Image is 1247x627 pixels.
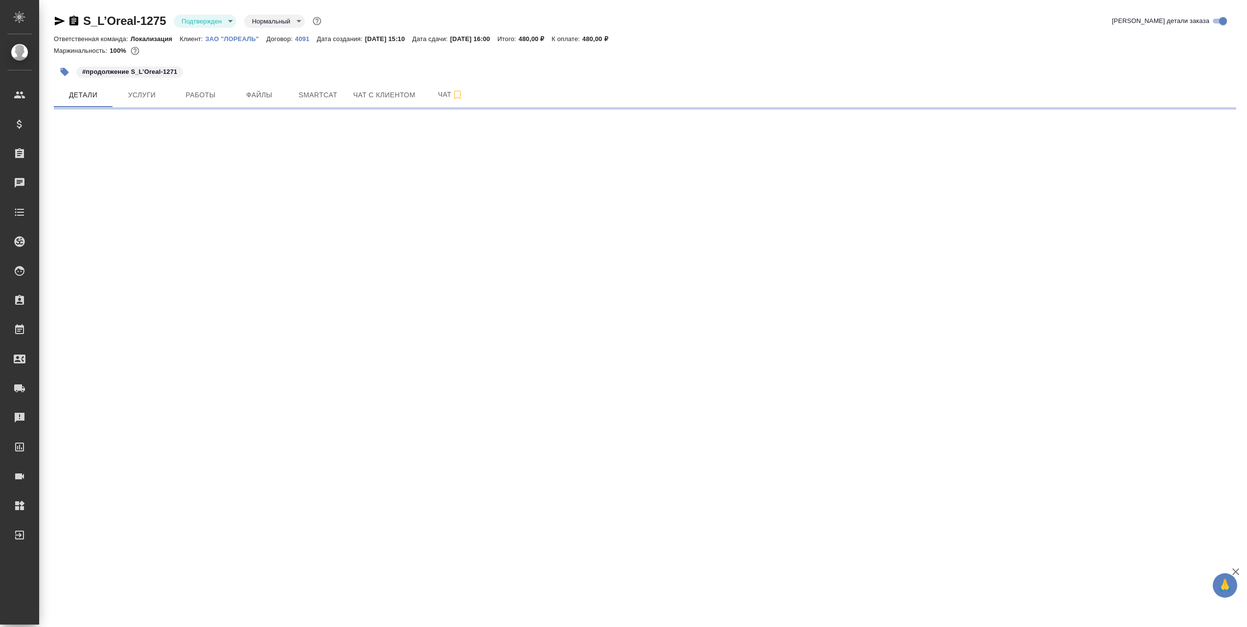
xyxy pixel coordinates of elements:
[83,14,166,27] a: S_L’Oreal-1275
[131,35,180,43] p: Локализация
[353,89,415,101] span: Чат с клиентом
[54,61,75,83] button: Добавить тэг
[519,35,552,43] p: 480,00 ₽
[452,89,463,101] svg: Подписаться
[249,17,293,25] button: Нормальный
[244,15,305,28] div: Подтвержден
[498,35,519,43] p: Итого:
[179,17,225,25] button: Подтвержден
[365,35,412,43] p: [DATE] 15:10
[582,35,615,43] p: 480,00 ₽
[60,89,107,101] span: Детали
[236,89,283,101] span: Файлы
[295,35,317,43] p: 4091
[180,35,205,43] p: Клиент:
[266,35,295,43] p: Договор:
[177,89,224,101] span: Работы
[295,34,317,43] a: 4091
[68,15,80,27] button: Скопировать ссылку
[174,15,236,28] div: Подтвержден
[110,47,129,54] p: 100%
[427,89,474,101] span: Чат
[317,35,365,43] p: Дата создания:
[311,15,323,27] button: Доп статусы указывают на важность/срочность заказа
[54,15,66,27] button: Скопировать ссылку для ЯМессенджера
[412,35,450,43] p: Дата сдачи:
[75,67,184,75] span: продолжение S_L’Oreal-1271
[1213,573,1237,598] button: 🙏
[295,89,341,101] span: Smartcat
[1217,575,1233,596] span: 🙏
[552,35,583,43] p: К оплате:
[118,89,165,101] span: Услуги
[82,67,177,77] p: #продолжение S_L’Oreal-1271
[1112,16,1209,26] span: [PERSON_NAME] детали заказа
[450,35,498,43] p: [DATE] 16:00
[205,35,267,43] p: ЗАО "ЛОРЕАЛЬ"
[129,45,141,57] button: 0.00 RUB;
[54,47,110,54] p: Маржинальность:
[205,34,267,43] a: ЗАО "ЛОРЕАЛЬ"
[54,35,131,43] p: Ответственная команда:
